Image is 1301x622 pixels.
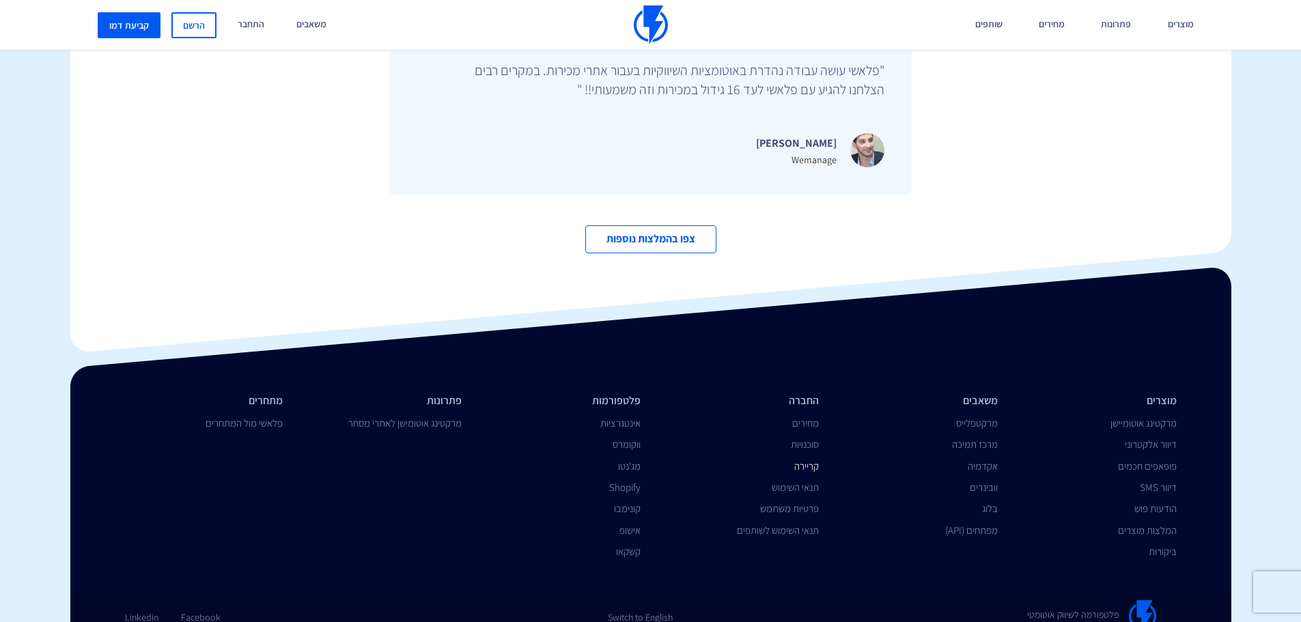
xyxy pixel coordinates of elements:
[482,393,641,409] li: פלטפורמות
[475,61,884,99] p: "פלאשי עושה עבודה נהדרת באוטומציות השיווקיות בעבור אתרי מכירות. במקרים רבים הצלחנו להגיע עם פלאשי...
[1125,438,1177,451] a: דיוור אלקטרוני
[792,154,837,166] span: Wemanage
[956,416,998,429] a: מרקטפלייס
[303,393,462,409] li: פתרונות
[618,460,641,472] a: מג'נטו
[613,438,641,451] a: ווקומרס
[1118,524,1177,537] a: המלצות מוצרים
[1140,481,1177,494] a: דיוור SMS
[614,502,641,515] a: קונימבו
[348,416,462,429] a: מרקטינג אוטומישן לאתרי מסחר
[839,393,998,409] li: משאבים
[968,460,998,472] a: אקדמיה
[945,524,998,537] a: מפתחים (API)
[206,416,283,429] a: פלאשי מול המתחרים
[600,416,641,429] a: אינטגרציות
[661,393,820,409] li: החברה
[737,524,819,537] a: תנאי השימוש לשותפים
[772,481,819,494] a: תנאי השימוש
[791,438,819,451] a: סוכנויות
[585,225,716,253] a: צפו בהמלצות נוספות
[982,502,998,515] a: בלוג
[125,393,283,409] li: מתחרים
[760,502,819,515] a: פרטיות משתמש
[1118,460,1177,472] a: פופאפים חכמים
[616,545,641,558] a: קשקאו
[98,12,160,38] a: קביעת דמו
[970,481,998,494] a: וובינרים
[952,438,998,451] a: מרכז תמיכה
[1110,416,1177,429] a: מרקטינג אוטומיישן
[1134,502,1177,515] a: הודעות פוש
[171,12,216,38] a: הרשם
[794,460,819,472] a: קריירה
[1018,393,1177,409] li: מוצרים
[756,134,837,153] p: [PERSON_NAME]
[609,481,641,494] a: Shopify
[792,416,819,429] a: מחירים
[1149,545,1177,558] a: ביקורות
[619,524,641,537] a: אישופ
